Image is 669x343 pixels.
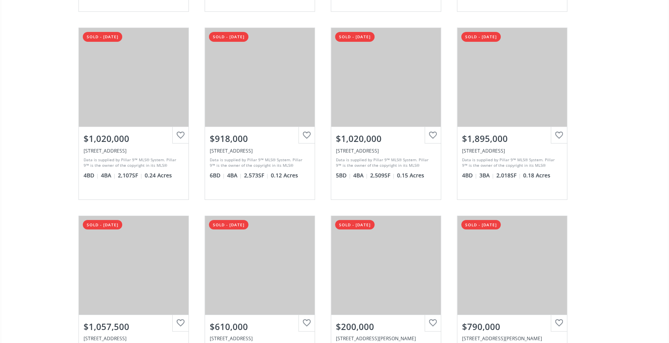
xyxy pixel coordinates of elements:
[336,171,351,179] span: 5 BD
[336,321,436,333] div: $200,000
[101,171,116,179] span: 4 BA
[84,147,184,154] div: 99 Aspen Stone Crescent SW, Calgary, AB T3H 5Y8
[336,157,434,169] div: Data is supplied by Pillar 9™ MLS® System. Pillar 9™ is the owner of the copyright in its MLS® Sy...
[118,171,143,179] span: 2,107 SF
[496,171,521,179] span: 2,018 SF
[210,147,310,154] div: 81 Masters Common SE, Calgary, AB T3M2B6
[462,132,562,145] div: $1,895,000
[84,171,99,179] span: 4 BD
[370,171,395,179] span: 2,509 SF
[210,171,225,179] span: 6 BD
[397,171,424,179] span: 0.15 Acres
[84,132,184,145] div: $1,020,000
[336,132,436,145] div: $1,020,000
[227,171,242,179] span: 4 BA
[523,171,550,179] span: 0.18 Acres
[84,157,182,169] div: Data is supplied by Pillar 9™ MLS® System. Pillar 9™ is the owner of the copyright in its MLS® Sy...
[84,321,184,333] div: $1,057,500
[210,335,310,342] div: 554 Evermeadow Road SW, Calgary, AB T2Y 4W9
[323,20,449,207] a: sold - [DATE]$1,020,000[STREET_ADDRESS]Data is supplied by Pillar 9™ MLS® System. Pillar 9™ is th...
[353,171,368,179] span: 4 BA
[479,171,494,179] span: 3 BA
[71,20,197,207] a: sold - [DATE]$1,020,000[STREET_ADDRESS]Data is supplied by Pillar 9™ MLS® System. Pillar 9™ is th...
[462,171,477,179] span: 4 BD
[197,20,323,207] a: sold - [DATE]$918,000[STREET_ADDRESS]Data is supplied by Pillar 9™ MLS® System. Pillar 9™ is the ...
[462,321,562,333] div: $790,000
[145,171,172,179] span: 0.24 Acres
[210,132,310,145] div: $918,000
[462,147,562,154] div: 66 CHAPALA Crescent SE, Calgary, AB T2X 3M4
[462,335,562,342] div: 63 Sage Berry Place NW, Calgary, AB T3R 0J2
[210,321,310,333] div: $610,000
[336,147,436,154] div: 97 Mount Cascade Close SE, Calgary, AB T2Z 2K5
[210,157,308,169] div: Data is supplied by Pillar 9™ MLS® System. Pillar 9™ is the owner of the copyright in its MLS® Sy...
[462,157,560,169] div: Data is supplied by Pillar 9™ MLS® System. Pillar 9™ is the owner of the copyright in its MLS® Sy...
[336,335,436,342] div: 8710 Horton Road SW #115, Calgary, AB T2P 0V7
[271,171,298,179] span: 0.12 Acres
[449,20,575,207] a: sold - [DATE]$1,895,000[STREET_ADDRESS]Data is supplied by Pillar 9™ MLS® System. Pillar 9™ is th...
[84,335,184,342] div: 64 Walcrest View SE, Calgary, AB T2X 4G3
[244,171,269,179] span: 2,573 SF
